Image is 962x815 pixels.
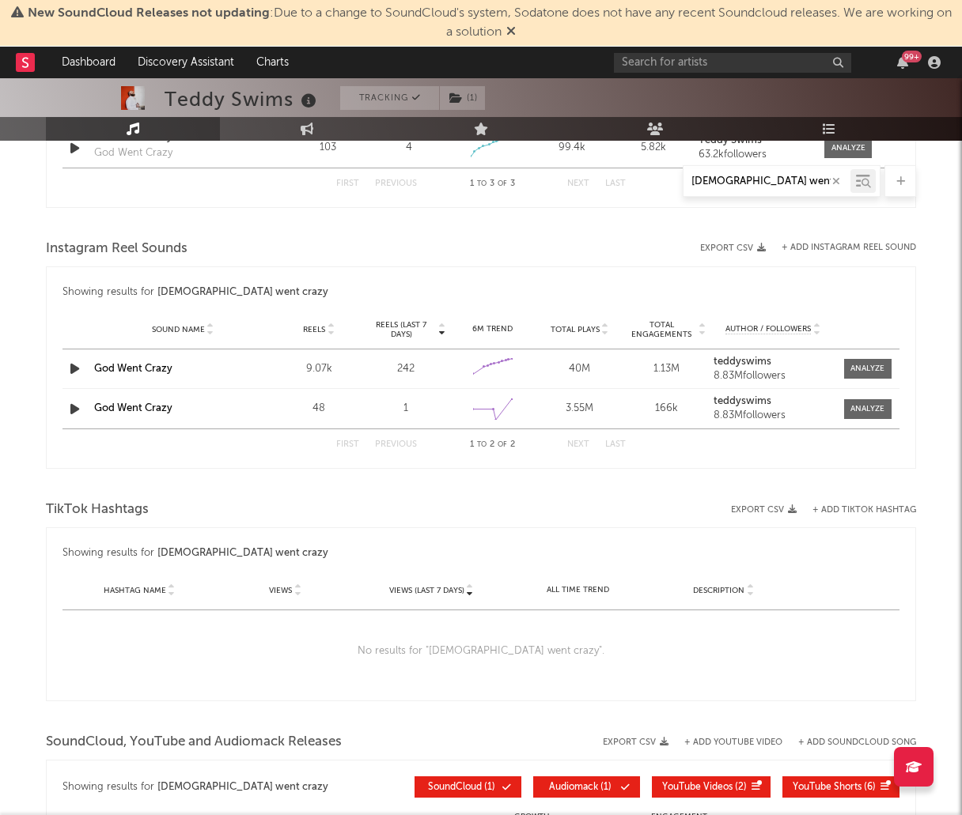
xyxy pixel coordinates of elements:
[614,53,851,73] input: Search for artists
[406,140,412,156] div: 4
[46,500,149,519] span: TikTok Hashtags
[291,140,365,156] div: 103
[62,283,900,302] div: Showing results for
[425,783,498,792] span: ( 1 )
[157,283,328,302] div: [DEMOGRAPHIC_DATA] went crazy
[812,506,916,515] button: + Add TikTok Hashtag
[279,401,358,417] div: 48
[668,738,782,747] div: + Add YouTube Video
[731,505,797,515] button: Export CSV
[366,320,436,339] span: Reels (last 7 days)
[662,783,747,792] span: ( 2 )
[303,325,325,334] span: Reels
[453,323,532,335] div: 6M Trend
[693,586,744,595] span: Description
[782,738,916,747] button: + Add SoundCloud Song
[540,361,619,377] div: 40M
[165,86,320,112] div: Teddy Swims
[340,86,439,110] button: Tracking
[51,47,127,78] a: Dashboard
[62,610,900,692] div: No results for " [DEMOGRAPHIC_DATA] went crazy ".
[902,51,922,62] div: 99 +
[94,364,172,374] a: God Went Crazy
[551,325,600,334] span: Total Plays
[506,26,516,39] span: Dismiss
[428,783,482,792] span: SoundCloud
[549,783,598,792] span: Audiomack
[605,440,626,449] button: Last
[439,86,486,110] span: ( 1 )
[94,145,172,161] div: God Went Crazy
[28,7,952,39] span: : Due to a change to SoundCloud's system, Sodatone does not have any recent Soundcloud releases. ...
[567,440,589,449] button: Next
[897,56,908,69] button: 99+
[793,783,876,792] span: ( 6 )
[336,440,359,449] button: First
[782,776,900,798] button: YouTube Shorts(6)
[700,243,766,253] button: Export CSV
[157,544,328,563] div: [DEMOGRAPHIC_DATA] went crazy
[714,396,771,406] strong: teddyswims
[509,584,647,596] div: All Time Trend
[533,776,640,798] button: Audiomack(1)
[543,783,616,792] span: ( 1 )
[62,544,900,563] div: Showing results for
[440,86,485,110] button: (1)
[152,325,205,334] span: Sound Name
[714,357,771,367] strong: teddyswims
[104,586,166,595] span: Hashtag Name
[603,738,668,747] button: Export CSV
[127,47,245,78] a: Discovery Assistant
[366,401,445,417] div: 1
[366,361,445,377] div: 242
[28,7,270,20] span: New SoundCloud Releases not updating
[662,783,733,792] span: YouTube Videos
[536,140,609,156] div: 99.4k
[94,403,172,413] a: God Went Crazy
[714,357,832,368] a: teddyswims
[477,441,487,448] span: to
[540,401,619,417] div: 3.55M
[652,776,771,798] button: YouTube Videos(2)
[714,410,832,421] div: 8.83M followers
[375,440,417,449] button: Previous
[627,320,697,339] span: Total Engagements
[766,243,916,252] div: + Add Instagram Reel Sound
[62,776,415,798] div: Showing results for
[714,371,832,382] div: 8.83M followers
[793,783,862,792] span: YouTube Shorts
[684,175,850,188] input: Search by song name or URL
[449,436,536,455] div: 1 2 2
[269,586,292,595] span: Views
[46,733,342,752] span: SoundCloud, YouTube and Audiomack Releases
[157,778,328,797] div: [DEMOGRAPHIC_DATA] went crazy
[245,47,300,78] a: Charts
[725,324,811,334] span: Author / Followers
[389,586,464,595] span: Views (last 7 days)
[627,361,706,377] div: 1.13M
[684,738,782,747] button: + Add YouTube Video
[714,396,832,407] a: teddyswims
[279,361,358,377] div: 9.07k
[699,149,809,160] div: 63.2k followers
[498,441,507,448] span: of
[699,135,809,146] a: Teddy Swims
[797,506,916,515] button: + Add TikTok Hashtag
[782,243,916,252] button: + Add Instagram Reel Sound
[798,738,916,747] button: + Add SoundCloud Song
[46,240,187,258] span: Instagram Reel Sounds
[627,401,706,417] div: 166k
[415,776,521,798] button: SoundCloud(1)
[617,140,691,156] div: 5.82k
